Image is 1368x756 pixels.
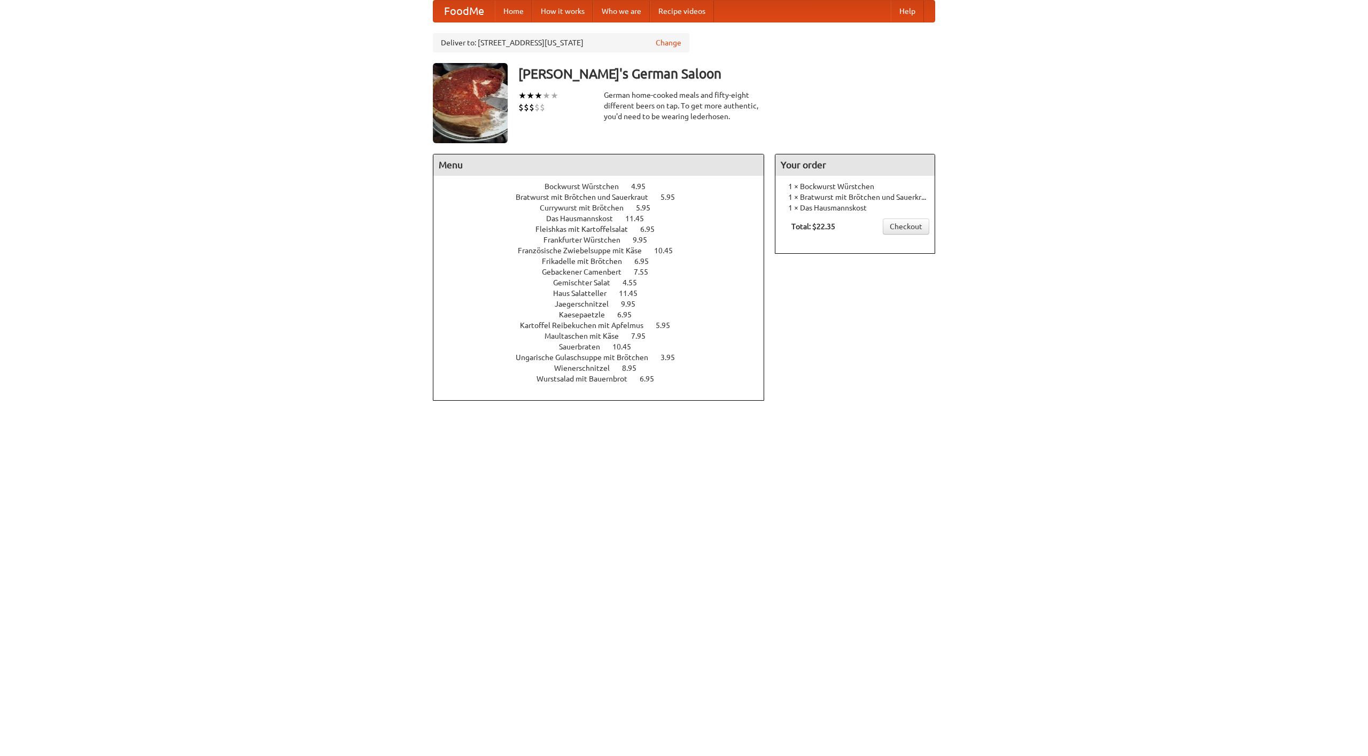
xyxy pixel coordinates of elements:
a: Bratwurst mit Brötchen und Sauerkraut 5.95 [516,193,695,201]
img: angular.jpg [433,63,508,143]
a: Haus Salatteller 11.45 [553,289,657,298]
a: Home [495,1,532,22]
span: Kaesepaetzle [559,310,616,319]
li: 1 × Das Hausmannskost [781,202,929,213]
a: Bockwurst Würstchen 4.95 [545,182,665,191]
li: ★ [542,90,550,102]
span: 6.95 [617,310,642,319]
a: Frikadelle mit Brötchen 6.95 [542,257,669,266]
span: Bratwurst mit Brötchen und Sauerkraut [516,193,659,201]
span: Das Hausmannskost [546,214,624,223]
a: Recipe videos [650,1,714,22]
li: $ [534,102,540,113]
a: Wurstsalad mit Bauernbrot 6.95 [537,375,674,383]
span: 6.95 [640,375,665,383]
a: How it works [532,1,593,22]
span: 11.45 [625,214,655,223]
a: Gebackener Camenbert 7.55 [542,268,668,276]
span: 10.45 [654,246,683,255]
span: 10.45 [612,342,642,351]
h4: Your order [775,154,935,176]
span: Fleishkas mit Kartoffelsalat [535,225,639,233]
li: 1 × Bockwurst Würstchen [781,181,929,192]
a: Fleishkas mit Kartoffelsalat 6.95 [535,225,674,233]
span: Gemischter Salat [553,278,621,287]
span: Gebackener Camenbert [542,268,632,276]
a: Wienerschnitzel 8.95 [554,364,656,372]
li: ★ [534,90,542,102]
span: Frankfurter Würstchen [543,236,631,244]
a: Jaegerschnitzel 9.95 [555,300,655,308]
a: Das Hausmannskost 11.45 [546,214,664,223]
a: Ungarische Gulaschsuppe mit Brötchen 3.95 [516,353,695,362]
b: Total: $22.35 [791,222,835,231]
li: ★ [526,90,534,102]
span: 7.55 [634,268,659,276]
li: $ [524,102,529,113]
span: 5.95 [636,204,661,212]
span: 6.95 [640,225,665,233]
span: 3.95 [660,353,686,362]
span: Wurstsalad mit Bauernbrot [537,375,638,383]
span: Frikadelle mit Brötchen [542,257,633,266]
span: Wienerschnitzel [554,364,620,372]
div: German home-cooked meals and fifty-eight different beers on tap. To get more authentic, you'd nee... [604,90,764,122]
span: 4.95 [631,182,656,191]
a: Help [891,1,924,22]
span: 6.95 [634,257,659,266]
span: 8.95 [622,364,647,372]
a: Französische Zwiebelsuppe mit Käse 10.45 [518,246,693,255]
span: Bockwurst Würstchen [545,182,629,191]
a: Maultaschen mit Käse 7.95 [545,332,665,340]
span: Kartoffel Reibekuchen mit Apfelmus [520,321,654,330]
li: 1 × Bratwurst mit Brötchen und Sauerkraut [781,192,929,202]
span: Jaegerschnitzel [555,300,619,308]
span: 5.95 [656,321,681,330]
span: 4.55 [623,278,648,287]
h3: [PERSON_NAME]'s German Saloon [518,63,935,84]
a: Frankfurter Würstchen 9.95 [543,236,667,244]
div: Deliver to: [STREET_ADDRESS][US_STATE] [433,33,689,52]
li: ★ [550,90,558,102]
span: Currywurst mit Brötchen [540,204,634,212]
span: Haus Salatteller [553,289,617,298]
a: Sauerbraten 10.45 [559,342,651,351]
a: Who we are [593,1,650,22]
a: FoodMe [433,1,495,22]
a: Change [656,37,681,48]
li: $ [540,102,545,113]
span: 11.45 [619,289,648,298]
h4: Menu [433,154,764,176]
li: ★ [518,90,526,102]
span: 7.95 [631,332,656,340]
span: Maultaschen mit Käse [545,332,629,340]
a: Gemischter Salat 4.55 [553,278,657,287]
span: Ungarische Gulaschsuppe mit Brötchen [516,353,659,362]
a: Currywurst mit Brötchen 5.95 [540,204,670,212]
a: Kartoffel Reibekuchen mit Apfelmus 5.95 [520,321,690,330]
span: Sauerbraten [559,342,611,351]
li: $ [529,102,534,113]
span: Französische Zwiebelsuppe mit Käse [518,246,652,255]
a: Checkout [883,219,929,235]
li: $ [518,102,524,113]
span: 5.95 [660,193,686,201]
span: 9.95 [633,236,658,244]
span: 9.95 [621,300,646,308]
a: Kaesepaetzle 6.95 [559,310,651,319]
